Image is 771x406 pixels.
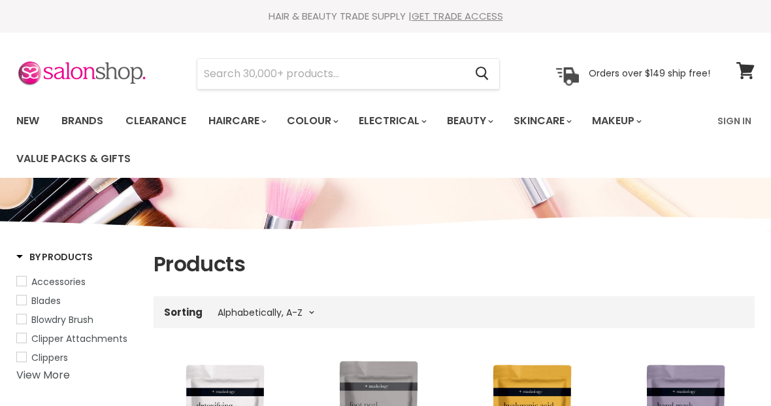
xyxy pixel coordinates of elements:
ul: Main menu [7,102,710,178]
span: Clipper Attachments [31,332,127,345]
p: Orders over $149 ship free! [589,67,710,79]
input: Search [197,59,465,89]
a: Colour [277,107,346,135]
button: Search [465,59,499,89]
span: Accessories [31,275,86,288]
a: Sign In [710,107,759,135]
a: GET TRADE ACCESS [412,9,503,23]
a: Clearance [116,107,196,135]
a: New [7,107,49,135]
a: Clippers [16,350,137,365]
a: Haircare [199,107,274,135]
a: Electrical [349,107,435,135]
h1: Products [154,250,755,278]
a: Beauty [437,107,501,135]
form: Product [197,58,500,90]
a: View More [16,367,70,382]
span: Blades [31,294,61,307]
label: Sorting [164,307,203,318]
a: Value Packs & Gifts [7,145,140,173]
span: Clippers [31,351,68,364]
a: Clipper Attachments [16,331,137,346]
a: Brands [52,107,113,135]
a: Makeup [582,107,649,135]
span: Blowdry Brush [31,313,93,326]
a: Blades [16,294,137,308]
a: Skincare [504,107,580,135]
h3: By Products [16,250,93,263]
a: Accessories [16,275,137,289]
a: Blowdry Brush [16,313,137,327]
